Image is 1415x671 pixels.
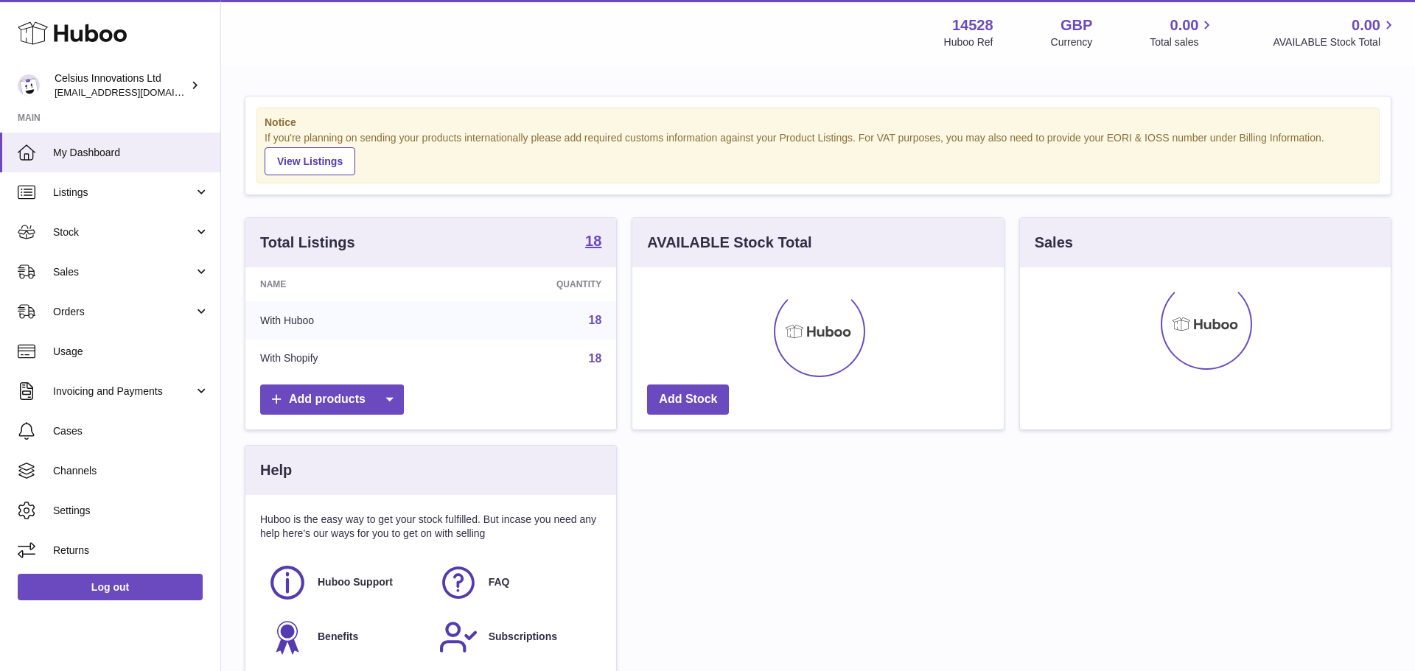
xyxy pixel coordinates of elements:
[318,575,393,589] span: Huboo Support
[445,267,616,301] th: Quantity
[53,424,209,438] span: Cases
[944,35,993,49] div: Huboo Ref
[439,617,595,657] a: Subscriptions
[1150,15,1215,49] a: 0.00 Total sales
[318,630,358,644] span: Benefits
[265,147,355,175] a: View Listings
[1170,15,1199,35] span: 0.00
[53,504,209,518] span: Settings
[18,74,40,96] img: internalAdmin-14528@internal.huboo.com
[585,233,601,248] strong: 18
[1051,35,1093,49] div: Currency
[55,86,217,98] span: [EMAIL_ADDRESS][DOMAIN_NAME]
[53,305,194,319] span: Orders
[647,233,811,253] h3: AVAILABLE Stock Total
[53,186,194,200] span: Listings
[1035,233,1073,253] h3: Sales
[1273,15,1397,49] a: 0.00 AVAILABLE Stock Total
[53,146,209,160] span: My Dashboard
[489,575,510,589] span: FAQ
[245,301,445,340] td: With Huboo
[18,574,203,600] a: Log out
[952,15,993,35] strong: 14528
[647,384,729,415] a: Add Stock
[1352,15,1380,35] span: 0.00
[260,460,292,480] h3: Help
[260,384,404,415] a: Add products
[53,225,194,239] span: Stock
[245,267,445,301] th: Name
[265,131,1372,175] div: If you're planning on sending your products internationally please add required customs informati...
[53,265,194,279] span: Sales
[439,563,595,603] a: FAQ
[268,617,424,657] a: Benefits
[585,233,601,251] a: 18
[489,630,557,644] span: Subscriptions
[55,71,187,99] div: Celsius Innovations Ltd
[53,544,209,558] span: Returns
[53,384,194,398] span: Invoicing and Payments
[1061,15,1092,35] strong: GBP
[1273,35,1397,49] span: AVAILABLE Stock Total
[589,352,602,365] a: 18
[245,340,445,378] td: With Shopify
[265,116,1372,130] strong: Notice
[1150,35,1215,49] span: Total sales
[268,563,424,603] a: Huboo Support
[589,314,602,326] a: 18
[53,464,209,478] span: Channels
[260,233,355,253] h3: Total Listings
[260,513,601,541] p: Huboo is the easy way to get your stock fulfilled. But incase you need any help here's our ways f...
[53,345,209,359] span: Usage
